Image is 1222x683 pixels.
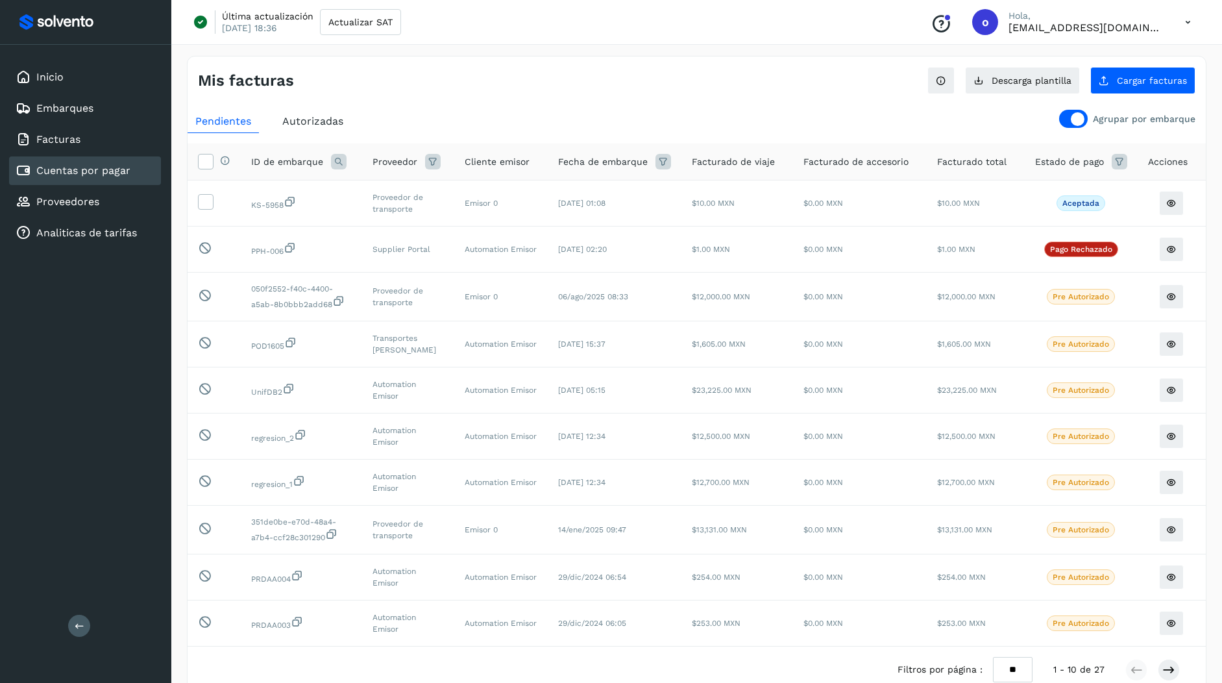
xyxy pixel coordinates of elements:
span: Acciones [1148,155,1188,169]
span: Cargar facturas [1117,76,1187,85]
span: Filtros por página : [898,663,983,677]
span: $1,605.00 MXN [937,340,991,349]
span: $0.00 MXN [803,292,843,301]
td: Automation Emisor [454,554,548,601]
button: Descarga plantilla [965,67,1080,94]
span: 4eda595c-3e6f-4bb3-a527-12244f2b1607 [251,341,297,351]
td: Proveedor de transporte [362,273,454,321]
p: Aceptada [1062,199,1099,208]
div: Inicio [9,63,161,92]
span: 1377ec79-8c8f-49bb-99f7-2748a4cfcb6c [251,388,295,397]
span: 14/ene/2025 09:47 [558,525,626,534]
span: ID de embarque [251,155,323,169]
td: Transportes [PERSON_NAME] [362,321,454,367]
td: Automation Emisor [454,601,548,647]
td: Automation Emisor [454,321,548,367]
span: $253.00 MXN [937,619,986,628]
span: da449b6e-9404-4862-b32a-634741487276 [251,517,338,542]
span: $12,500.00 MXN [692,432,750,441]
span: 29/dic/2024 06:54 [558,573,626,582]
a: Facturas [36,133,80,145]
td: Emisor 0 [454,180,548,227]
span: [DATE] 01:08 [558,199,605,208]
p: Pre Autorizado [1053,340,1109,349]
p: Hola, [1008,10,1164,21]
p: Pre Autorizado [1053,386,1109,395]
td: Automation Emisor [454,227,548,273]
p: [DATE] 18:36 [222,22,277,34]
span: $254.00 MXN [937,573,986,582]
td: Proveedor de transporte [362,506,454,554]
span: Pendientes [195,115,251,127]
span: [DATE] 12:34 [558,478,605,487]
span: [DATE] 05:15 [558,386,605,395]
td: Proveedor de transporte [362,180,454,227]
span: Proveedor [373,155,417,169]
span: $0.00 MXN [803,619,843,628]
td: Automation Emisor [362,601,454,647]
span: Facturado total [937,155,1007,169]
span: $13,131.00 MXN [692,525,747,534]
td: Automation Emisor [362,554,454,601]
a: Proveedores [36,195,99,208]
span: $10.00 MXN [692,199,735,208]
span: 1 - 10 de 27 [1053,663,1105,677]
span: Facturado de viaje [692,155,775,169]
p: Pago rechazado [1050,245,1112,254]
span: $0.00 MXN [803,525,843,534]
span: $1.00 MXN [937,245,975,254]
span: [DATE] 02:20 [558,245,607,254]
span: Estado de pago [1035,155,1104,169]
span: 0d1a7c0b-f89b-4807-8cef-28557f0dc5dc [251,621,304,630]
a: Embarques [36,102,93,114]
td: Emisor 0 [454,273,548,321]
td: Automation Emisor [454,414,548,460]
span: 06/ago/2025 08:33 [558,292,628,301]
span: $0.00 MXN [803,199,843,208]
span: $12,700.00 MXN [692,478,750,487]
div: Facturas [9,125,161,154]
div: Embarques [9,94,161,123]
span: $12,000.00 MXN [937,292,996,301]
button: Actualizar SAT [320,9,401,35]
div: Cuentas por pagar [9,156,161,185]
span: [DATE] 15:37 [558,340,605,349]
span: $0.00 MXN [803,245,843,254]
span: $1.00 MXN [692,245,730,254]
span: Autorizadas [282,115,343,127]
a: Cuentas por pagar [36,164,130,177]
td: Automation Emisor [362,414,454,460]
span: 556e8bab-84ba-49b2-bf3f-f7245c1760e9 [251,201,297,210]
span: $23,225.00 MXN [937,386,997,395]
span: $0.00 MXN [803,386,843,395]
p: Pre Autorizado [1053,292,1109,301]
span: $0.00 MXN [803,340,843,349]
span: [DATE] 12:34 [558,432,605,441]
p: oscar@solvento.mx [1008,21,1164,34]
span: $0.00 MXN [803,478,843,487]
span: $0.00 MXN [803,432,843,441]
p: Pre Autorizado [1053,525,1109,534]
h4: Mis facturas [198,71,294,90]
p: Pre Autorizado [1053,478,1109,487]
span: $23,225.00 MXN [692,386,752,395]
span: $254.00 MXN [692,573,740,582]
span: Facturado de accesorio [803,155,909,169]
td: Automation Emisor [454,460,548,506]
a: Analiticas de tarifas [36,227,137,239]
span: 2cba32d2-9041-48b4-8bcf-053415edad54 [251,434,307,443]
span: $12,000.00 MXN [692,292,750,301]
span: Descarga plantilla [992,76,1071,85]
span: Cliente emisor [465,155,530,169]
p: Pre Autorizado [1053,619,1109,628]
td: Supplier Portal [362,227,454,273]
span: $0.00 MXN [803,573,843,582]
td: Automation Emisor [362,460,454,506]
a: Inicio [36,71,64,83]
span: 3576ccb1-0e35-4285-8ed9-a463020c673a [251,575,304,584]
span: $10.00 MXN [937,199,980,208]
div: Analiticas de tarifas [9,219,161,247]
span: 50491762-99fb-4a5d-a0c2-77572ad13ab0 [251,247,297,256]
div: Proveedores [9,188,161,216]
